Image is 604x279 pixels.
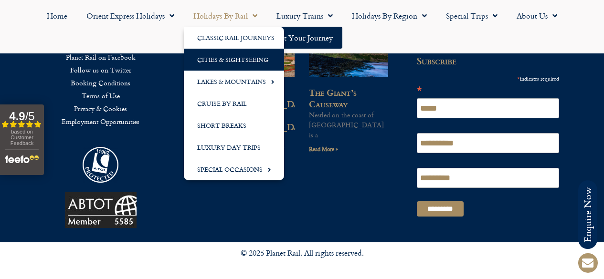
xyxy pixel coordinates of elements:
a: The Giant’s Causeway [309,86,357,110]
a: Classic Rail Journeys [184,27,284,49]
p: © 2025 Planet Rail. All rights reserved. [30,247,574,259]
nav: Menu [14,38,187,128]
a: About Us [507,5,567,27]
a: Home [37,5,77,27]
a: Short Breaks [184,114,284,136]
a: Terms of Use [14,89,187,102]
a: Luxury Trains [267,5,342,27]
h2: Subscribe [417,56,565,66]
a: Employment Opportunities [14,115,187,128]
a: Cities & Sightseeing [184,49,284,71]
a: Holidays by Rail [184,5,267,27]
a: Holidays by Region [342,5,436,27]
img: atol_logo-1 [83,147,118,183]
a: Cruise by Rail [184,93,284,114]
img: ABTOT Black logo 5585 (002) [65,192,137,228]
a: Luxury Day Trips [184,136,284,158]
a: Follow us on Twitter [14,63,187,76]
nav: Menu [5,5,599,49]
p: Nestled on the coast of [GEOGRAPHIC_DATA] is a [309,110,388,140]
a: Privacy & Cookies [14,102,187,115]
a: Start your Journey [262,27,342,49]
a: Special Occasions [184,158,284,180]
a: Read more about The Giant’s Causeway [309,145,338,154]
a: Orient Express Holidays [77,5,184,27]
div: indicates required [417,73,559,83]
ul: Holidays by Rail [184,27,284,180]
a: Planet Rail on Facebook [14,51,187,63]
a: Lakes & Mountains [184,71,284,93]
a: Booking Conditions [14,76,187,89]
a: Special Trips [436,5,507,27]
